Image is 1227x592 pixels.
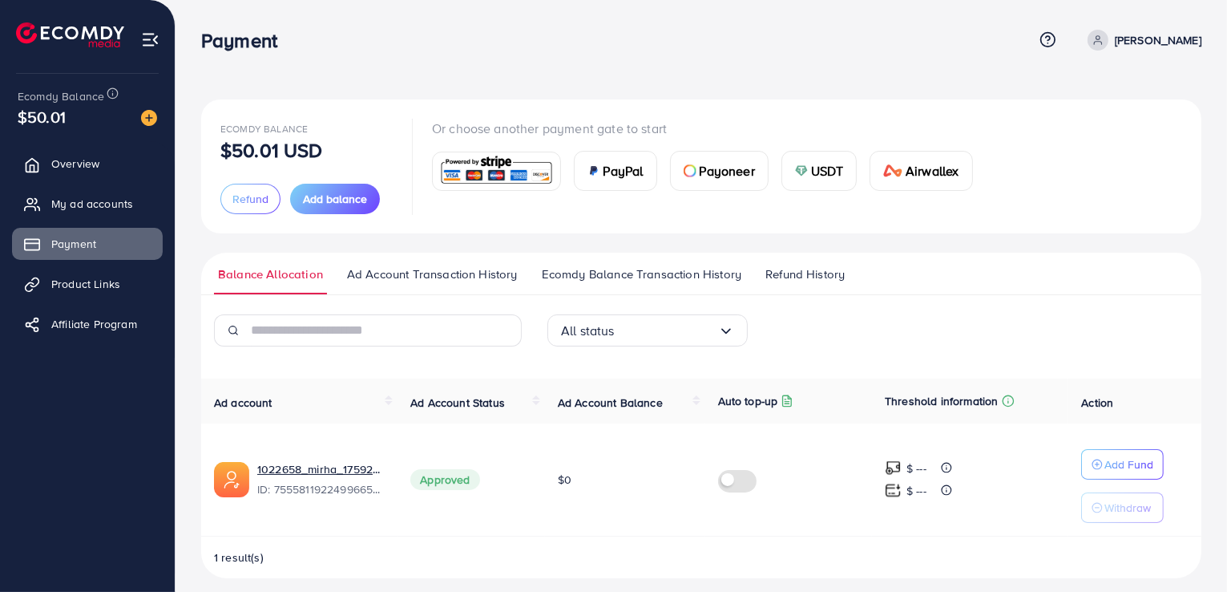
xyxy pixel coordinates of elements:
span: All status [561,318,615,343]
span: ID: 7555811922499665921 [257,481,385,497]
span: USDT [811,161,844,180]
a: Affiliate Program [12,308,163,340]
img: card [883,164,902,177]
img: image [141,110,157,126]
span: Balance Allocation [218,266,323,283]
a: cardPayPal [574,151,657,191]
span: 1 result(s) [214,549,264,566]
span: Ad Account Transaction History [347,266,518,283]
a: card [432,152,561,191]
p: $ --- [906,459,926,478]
span: Payment [51,236,96,252]
p: $ --- [906,481,926,501]
a: 1022658_mirha_1759224591998 [257,461,385,477]
a: Payment [12,228,163,260]
span: Ecomdy Balance [18,88,104,104]
span: Affiliate Program [51,316,137,332]
button: Add Fund [1081,449,1164,480]
span: $50.01 [18,105,66,128]
span: $0 [558,472,571,488]
input: Search for option [615,318,718,343]
a: Overview [12,148,163,180]
img: ic-ads-acc.e4c84228.svg [214,462,249,497]
span: Refund History [765,266,845,283]
div: Search for option [547,314,748,347]
span: Product Links [51,276,120,292]
img: top-up amount [885,482,902,499]
span: Add balance [303,191,367,207]
p: Auto top-up [718,391,778,411]
p: Add Fund [1104,455,1153,474]
img: card [438,154,555,189]
span: Overview [51,156,99,172]
img: card [587,164,600,177]
button: Add balance [290,184,380,214]
button: Refund [220,184,281,214]
a: cardAirwallex [870,151,972,191]
h3: Payment [201,29,290,52]
a: My ad accounts [12,188,163,220]
p: Withdraw [1104,498,1151,517]
img: card [795,164,808,177]
span: Action [1081,395,1113,411]
iframe: Chat [1159,520,1215,580]
span: Ad Account Status [410,395,505,411]
span: Payoneer [700,161,755,180]
div: <span class='underline'>1022658_mirha_1759224591998</span></br>7555811922499665921 [257,461,385,498]
button: Withdraw [1081,493,1164,523]
a: [PERSON_NAME] [1081,30,1201,51]
img: logo [16,22,124,47]
p: [PERSON_NAME] [1115,30,1201,50]
span: Ad Account Balance [558,395,663,411]
a: Product Links [12,268,163,300]
a: cardUSDT [781,151,858,191]
span: Approved [410,469,479,490]
span: Ecomdy Balance [220,122,308,136]
img: menu [141,30,159,49]
p: $50.01 USD [220,140,323,160]
img: card [684,164,696,177]
img: top-up amount [885,460,902,476]
p: Or choose another payment gate to start [432,119,986,138]
span: My ad accounts [51,196,133,212]
a: cardPayoneer [670,151,769,191]
span: PayPal [603,161,644,180]
span: Ad account [214,395,272,411]
span: Airwallex [906,161,959,180]
span: Refund [232,191,268,207]
span: Ecomdy Balance Transaction History [542,266,741,283]
p: Threshold information [885,391,998,411]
